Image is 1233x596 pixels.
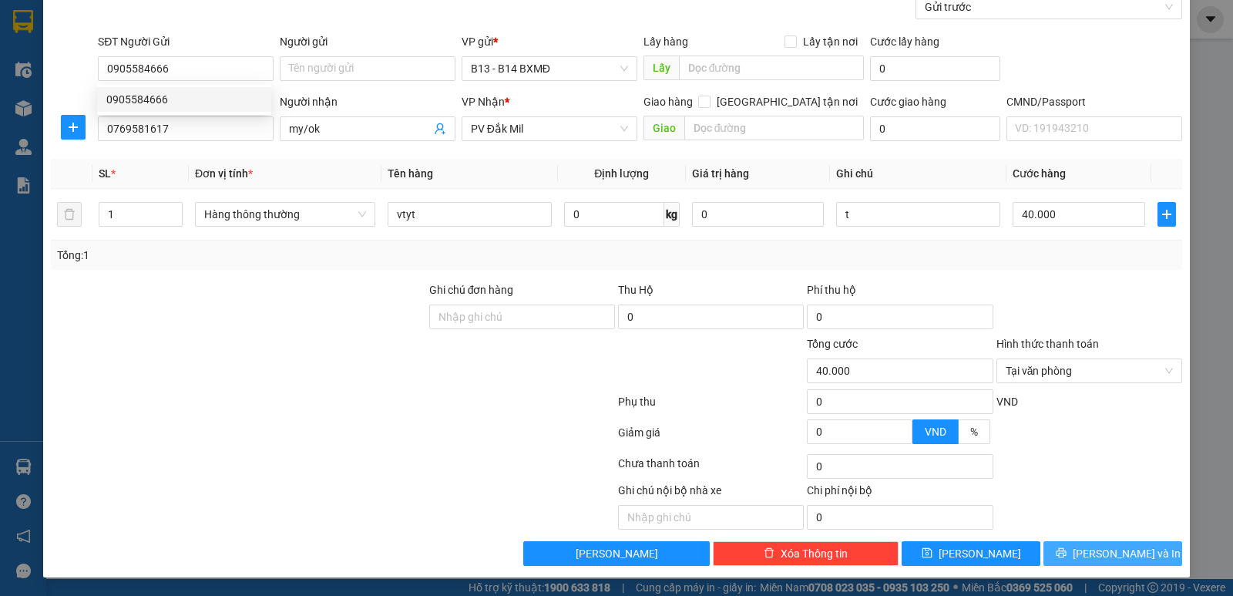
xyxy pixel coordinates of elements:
[807,482,993,505] div: Chi phí nội bộ
[97,87,271,112] div: 0905584666
[1056,547,1067,560] span: printer
[764,547,774,560] span: delete
[98,33,274,50] div: SĐT Người Gửi
[471,57,628,80] span: B13 - B14 BXMĐ
[922,547,932,560] span: save
[1158,208,1175,221] span: plus
[429,284,514,296] label: Ghi chú đơn hàng
[62,121,85,133] span: plus
[434,123,446,135] span: user-add
[429,305,615,329] input: Ghi chú đơn hàng
[57,202,82,227] button: delete
[807,281,993,305] div: Phí thu hộ
[797,33,864,50] span: Lấy tận nơi
[618,284,653,296] span: Thu Hộ
[643,56,679,80] span: Lấy
[195,167,253,180] span: Đơn vị tính
[902,541,1040,566] button: save[PERSON_NAME]
[679,56,865,80] input: Dọc đường
[996,338,1099,350] label: Hình thức thanh toán
[616,393,805,420] div: Phụ thu
[471,117,628,140] span: PV Đắk Mil
[664,202,680,227] span: kg
[684,116,865,140] input: Dọc đường
[1006,93,1182,110] div: CMND/Passport
[618,505,804,530] input: Nhập ghi chú
[388,202,552,227] input: VD: Bàn, Ghế
[61,115,86,140] button: plus
[1043,541,1182,566] button: printer[PERSON_NAME] và In
[713,541,899,566] button: deleteXóa Thông tin
[616,424,805,451] div: Giảm giá
[280,33,455,50] div: Người gửi
[99,167,111,180] span: SL
[925,426,946,438] span: VND
[388,167,433,180] span: Tên hàng
[692,167,749,180] span: Giá trị hàng
[616,455,805,482] div: Chưa thanh toán
[781,545,848,562] span: Xóa Thông tin
[1013,167,1066,180] span: Cước hàng
[523,541,709,566] button: [PERSON_NAME]
[1006,359,1173,382] span: Tại văn phòng
[643,116,684,140] span: Giao
[870,96,946,108] label: Cước giao hàng
[870,116,1000,141] input: Cước giao hàng
[830,159,1006,189] th: Ghi chú
[996,396,1018,408] span: VND
[970,426,978,438] span: %
[462,96,505,108] span: VP Nhận
[1073,545,1181,562] span: [PERSON_NAME] và In
[643,35,688,48] span: Lấy hàng
[807,338,858,350] span: Tổng cước
[462,33,637,50] div: VP gửi
[643,96,693,108] span: Giao hàng
[870,56,1000,81] input: Cước lấy hàng
[576,545,658,562] span: [PERSON_NAME]
[836,202,1000,227] input: Ghi Chú
[939,545,1021,562] span: [PERSON_NAME]
[204,203,366,226] span: Hàng thông thường
[711,93,864,110] span: [GEOGRAPHIC_DATA] tận nơi
[618,482,804,505] div: Ghi chú nội bộ nhà xe
[870,35,939,48] label: Cước lấy hàng
[594,167,649,180] span: Định lượng
[280,93,455,110] div: Người nhận
[1157,202,1176,227] button: plus
[57,247,477,264] div: Tổng: 1
[692,202,824,227] input: 0
[106,91,262,108] div: 0905584666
